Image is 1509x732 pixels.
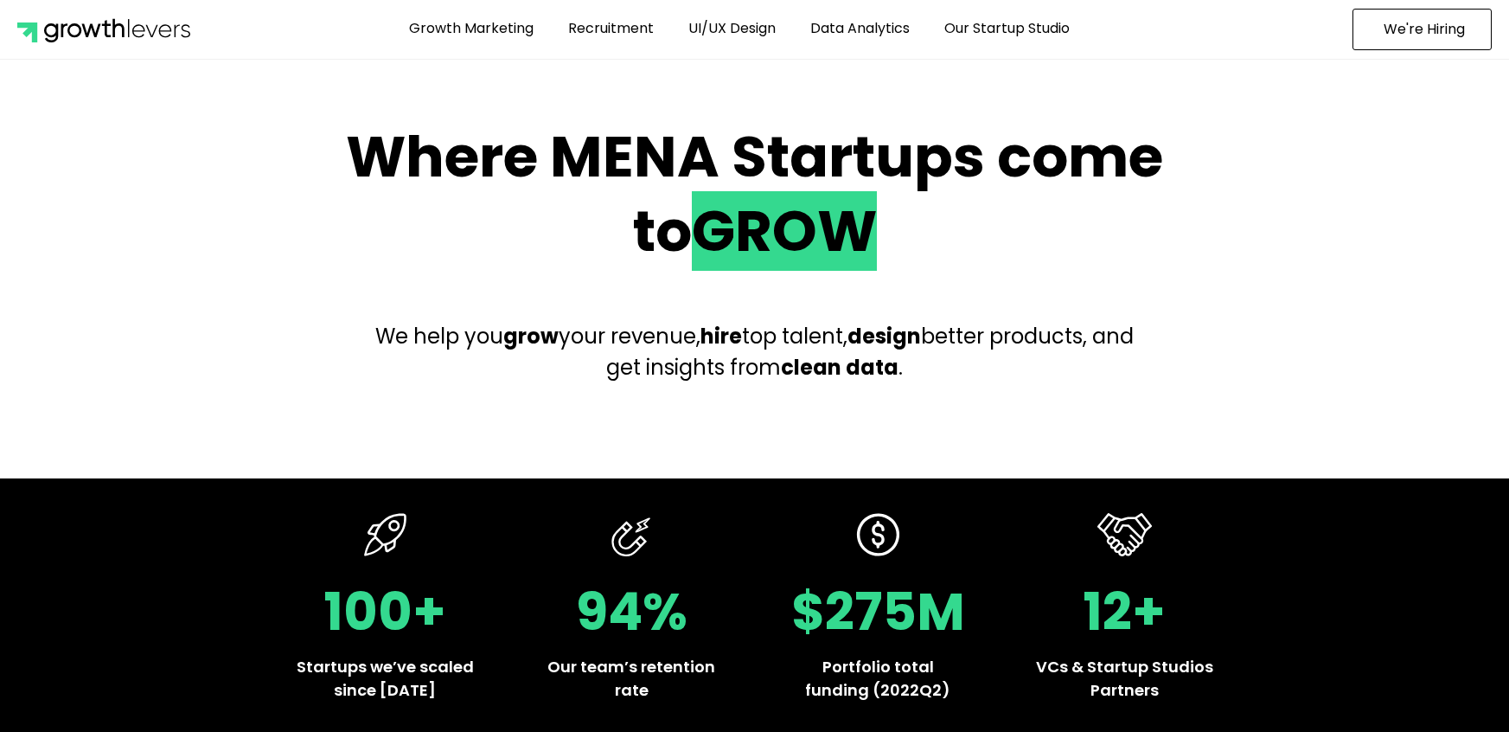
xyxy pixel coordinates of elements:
h2: 94% [543,586,720,638]
a: Data Analytics [797,9,923,48]
h2: 12+ [1036,586,1213,638]
span: GROW [692,191,877,271]
p: Startups we’ve scaled since [DATE] [297,655,474,702]
a: Growth Marketing [396,9,547,48]
b: grow [503,322,559,350]
b: hire [700,322,742,350]
a: Recruitment [555,9,667,48]
h2: $275M [790,586,967,638]
b: design [847,322,921,350]
b: clean data [781,353,898,382]
h2: 100+ [297,586,474,638]
h2: Where MENA Startups come to [327,120,1183,269]
p: VCs & Startup Studios Partners [1036,655,1213,702]
a: UI/UX Design [675,9,789,48]
p: Portfolio total funding (2022Q2) [790,655,967,702]
span: We're Hiring [1384,22,1465,36]
p: Our team’s retention rate [543,655,720,702]
p: We help you your revenue, top talent, better products, and get insights from . [361,321,1148,383]
nav: Menu [239,9,1241,48]
a: We're Hiring [1352,9,1492,50]
a: Our Startup Studio [931,9,1083,48]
